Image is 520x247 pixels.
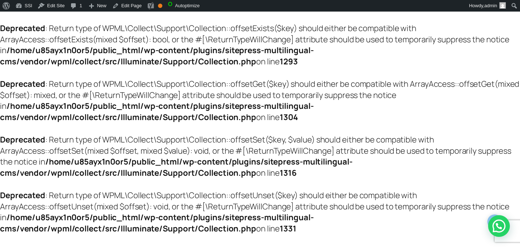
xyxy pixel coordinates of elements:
[280,112,298,123] b: 1304
[280,223,296,234] b: 1331
[280,167,297,178] b: 1316
[487,214,502,229] span: Edit/Preview
[280,56,298,67] b: 1293
[158,4,162,8] div: OK
[484,3,497,8] span: admin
